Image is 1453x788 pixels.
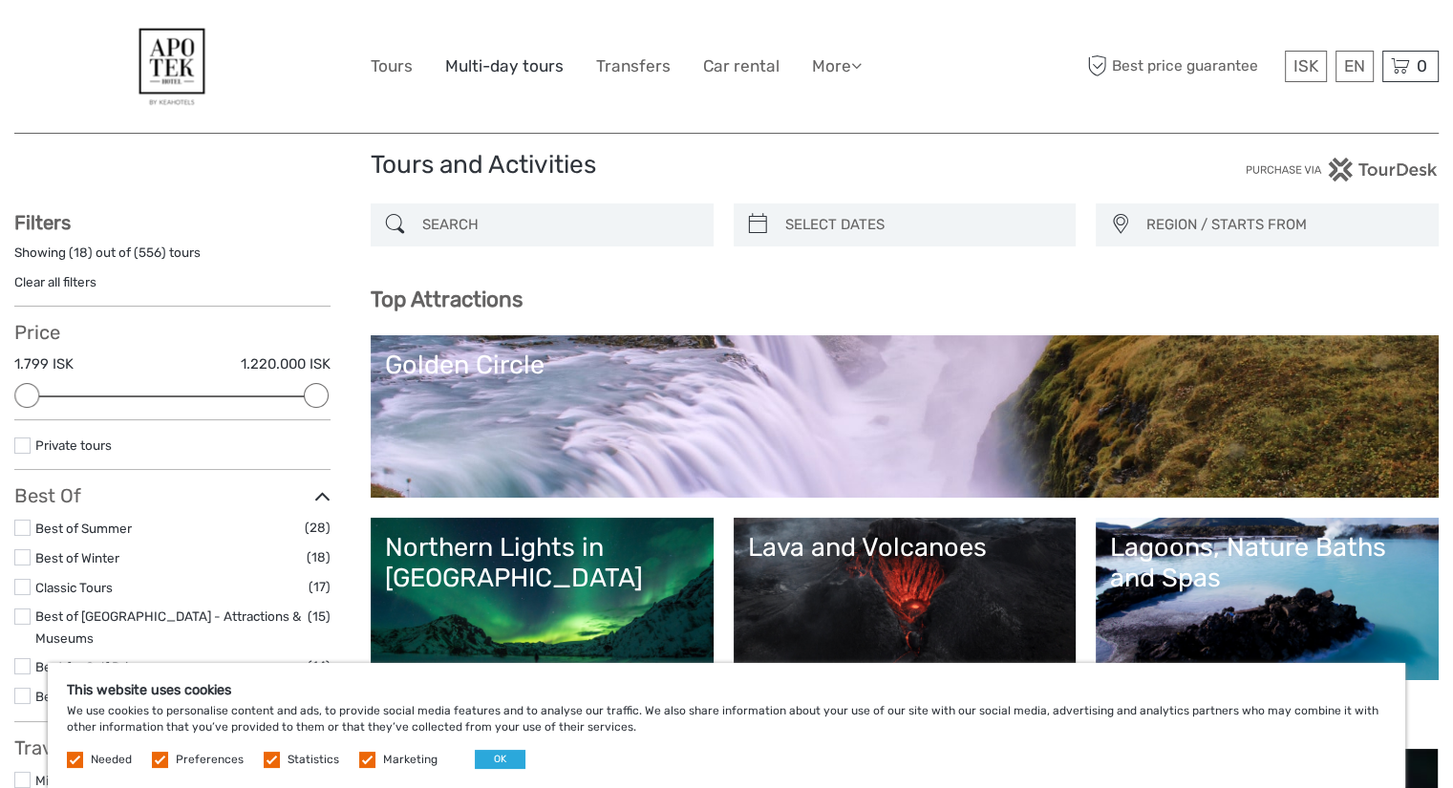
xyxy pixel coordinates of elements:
[778,208,1067,242] input: SELECT DATES
[309,576,331,598] span: (17)
[596,53,671,80] a: Transfers
[445,53,564,80] a: Multi-day tours
[35,689,232,704] a: Best of Reykjanes/Eruption Sites
[35,773,118,788] a: Mini Bus / Car
[14,354,74,374] label: 1.799 ISK
[74,244,88,262] label: 18
[35,437,112,453] a: Private tours
[385,350,1424,483] a: Golden Circle
[176,752,244,768] label: Preferences
[1082,51,1280,82] span: Best price guarantee
[371,150,1083,181] h1: Tours and Activities
[385,350,1424,380] div: Golden Circle
[35,580,113,595] a: Classic Tours
[14,211,71,234] strong: Filters
[14,244,331,273] div: Showing ( ) out of ( ) tours
[67,682,1386,698] h5: This website uses cookies
[14,736,331,759] h3: Travel Method
[1110,532,1424,594] div: Lagoons, Nature Baths and Spas
[748,532,1062,666] a: Lava and Volcanoes
[14,484,331,507] h3: Best Of
[14,274,96,289] a: Clear all filters
[748,532,1062,563] div: Lava and Volcanoes
[241,354,331,374] label: 1.220.000 ISK
[1245,158,1439,181] img: PurchaseViaTourDesk.png
[91,752,132,768] label: Needed
[307,546,331,568] span: (18)
[812,53,862,80] a: More
[1110,532,1424,666] a: Lagoons, Nature Baths and Spas
[703,53,780,80] a: Car rental
[475,750,525,769] button: OK
[14,321,331,344] h3: Price
[48,663,1405,788] div: We use cookies to personalise content and ads, to provide social media features and to analyse ou...
[1138,209,1429,241] button: REGION / STARTS FROM
[308,655,331,677] span: (14)
[371,287,523,312] b: Top Attractions
[27,33,216,49] p: We're away right now. Please check back later!
[305,517,331,539] span: (28)
[139,244,161,262] label: 556
[35,550,119,565] a: Best of Winter
[35,659,142,674] a: Best for Self Drive
[1293,56,1318,75] span: ISK
[1335,51,1374,82] div: EN
[371,53,413,80] a: Tours
[385,532,699,594] div: Northern Lights in [GEOGRAPHIC_DATA]
[308,606,331,628] span: (15)
[415,208,704,242] input: SEARCH
[120,14,224,118] img: 77-9d1c84b2-efce-47e2-937f-6c1b6e9e5575_logo_big.jpg
[220,30,243,53] button: Open LiveChat chat widget
[385,532,699,666] a: Northern Lights in [GEOGRAPHIC_DATA]
[1414,56,1430,75] span: 0
[35,521,132,536] a: Best of Summer
[35,608,301,646] a: Best of [GEOGRAPHIC_DATA] - Attractions & Museums
[383,752,438,768] label: Marketing
[288,752,339,768] label: Statistics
